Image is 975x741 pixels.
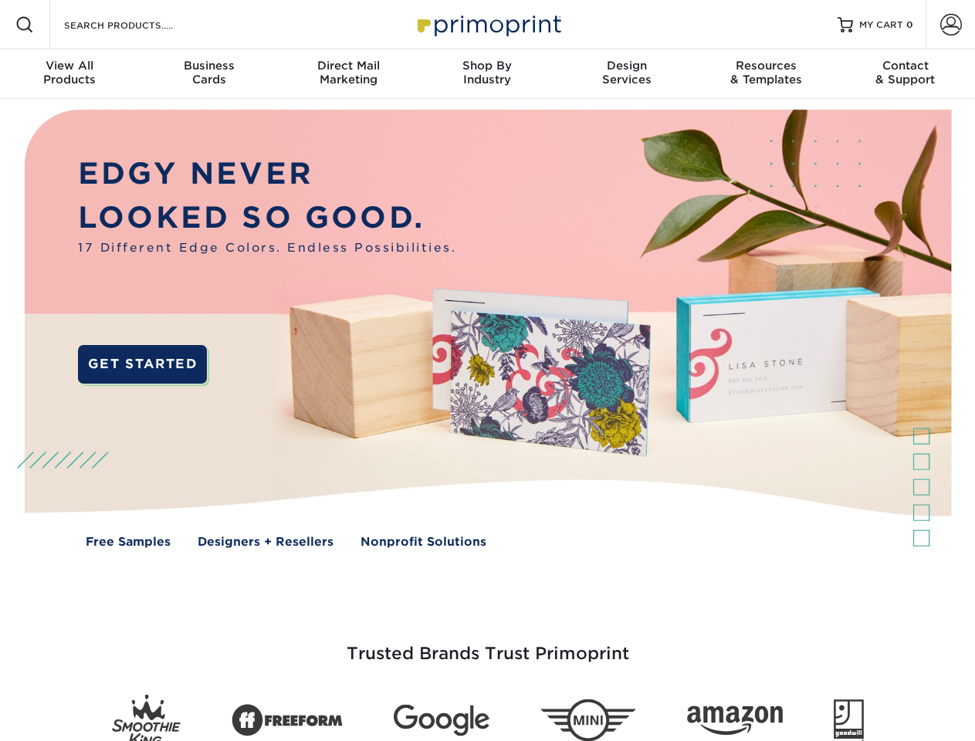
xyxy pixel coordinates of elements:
a: Nonprofit Solutions [361,533,486,551]
input: SEARCH PRODUCTS..... [63,15,213,34]
a: Shop ByIndustry [418,49,557,99]
div: Industry [418,59,557,86]
a: GET STARTED [78,345,207,384]
span: 0 [906,19,913,30]
p: LOOKED SO GOOD. [78,196,456,240]
div: Services [557,59,696,86]
img: Goodwill [834,699,864,741]
span: Design [557,59,696,73]
div: & Support [836,59,975,86]
a: Direct MailMarketing [279,49,418,99]
div: Marketing [279,59,418,86]
div: & Templates [696,59,835,86]
a: BusinessCards [139,49,278,99]
span: Direct Mail [279,59,418,73]
a: Free Samples [86,533,171,551]
img: Amazon [687,706,783,736]
div: Cards [139,59,278,86]
h3: Trusted Brands Trust Primoprint [36,607,939,682]
a: Contact& Support [836,49,975,99]
a: Designers + Resellers [198,533,333,551]
span: 17 Different Edge Colors. Endless Possibilities. [78,239,456,257]
span: Business [139,59,278,73]
span: Resources [696,59,835,73]
span: MY CART [859,19,903,32]
a: DesignServices [557,49,696,99]
a: Resources& Templates [696,49,835,99]
span: Shop By [418,59,557,73]
img: Primoprint [411,8,565,41]
span: Contact [836,59,975,73]
p: EDGY NEVER [78,152,456,196]
img: Google [394,705,489,736]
